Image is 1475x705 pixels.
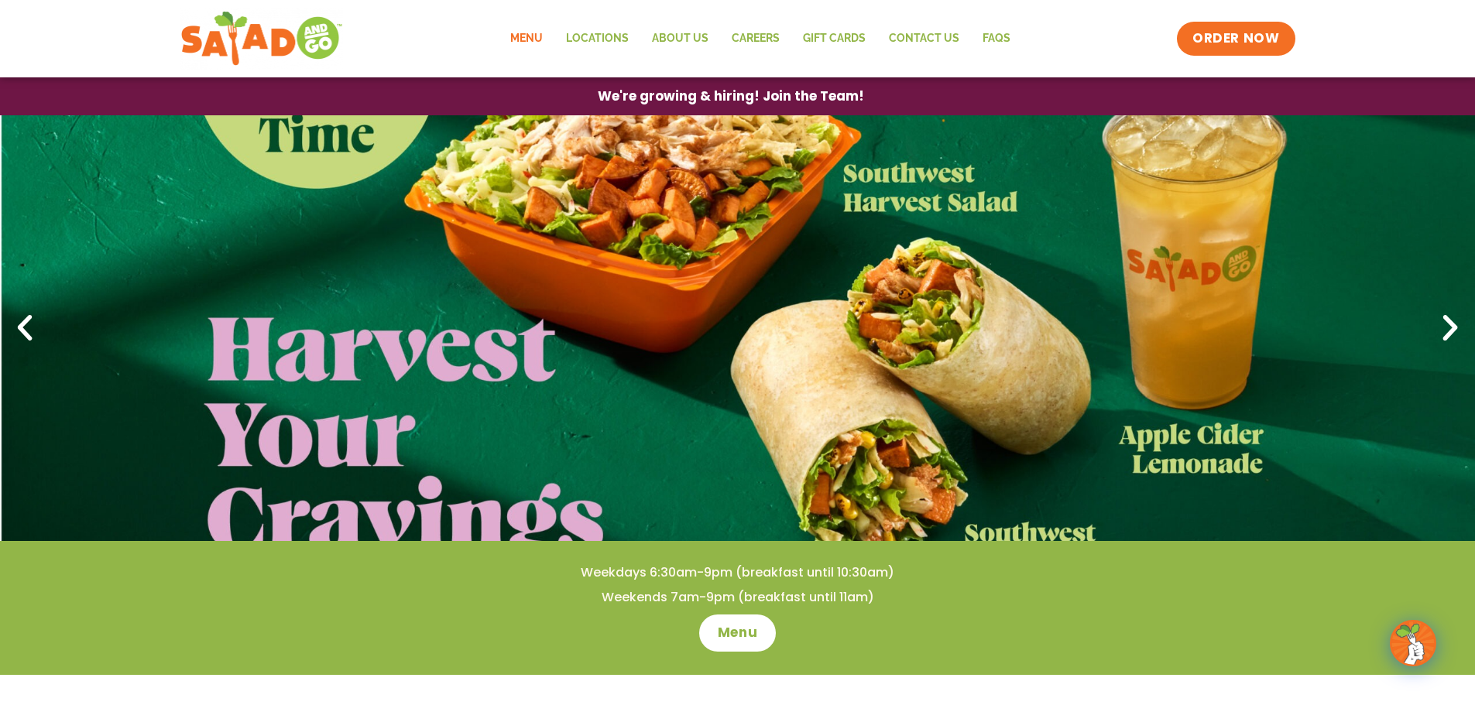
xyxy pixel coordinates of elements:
[718,624,757,642] span: Menu
[971,21,1022,56] a: FAQs
[1177,22,1295,56] a: ORDER NOW
[499,21,554,56] a: Menu
[720,21,791,56] a: Careers
[791,21,877,56] a: GIFT CARDS
[640,21,720,56] a: About Us
[699,614,776,652] a: Menu
[554,21,640,56] a: Locations
[31,589,1444,606] h4: Weekends 7am-9pm (breakfast until 11am)
[1391,621,1435,665] img: wpChatIcon
[575,78,887,115] a: We're growing & hiring! Join the Team!
[31,564,1444,581] h4: Weekdays 6:30am-9pm (breakfast until 10:30am)
[180,8,344,70] img: new-SAG-logo-768×292
[598,90,864,103] span: We're growing & hiring! Join the Team!
[499,21,1022,56] nav: Menu
[877,21,971,56] a: Contact Us
[1192,29,1279,48] span: ORDER NOW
